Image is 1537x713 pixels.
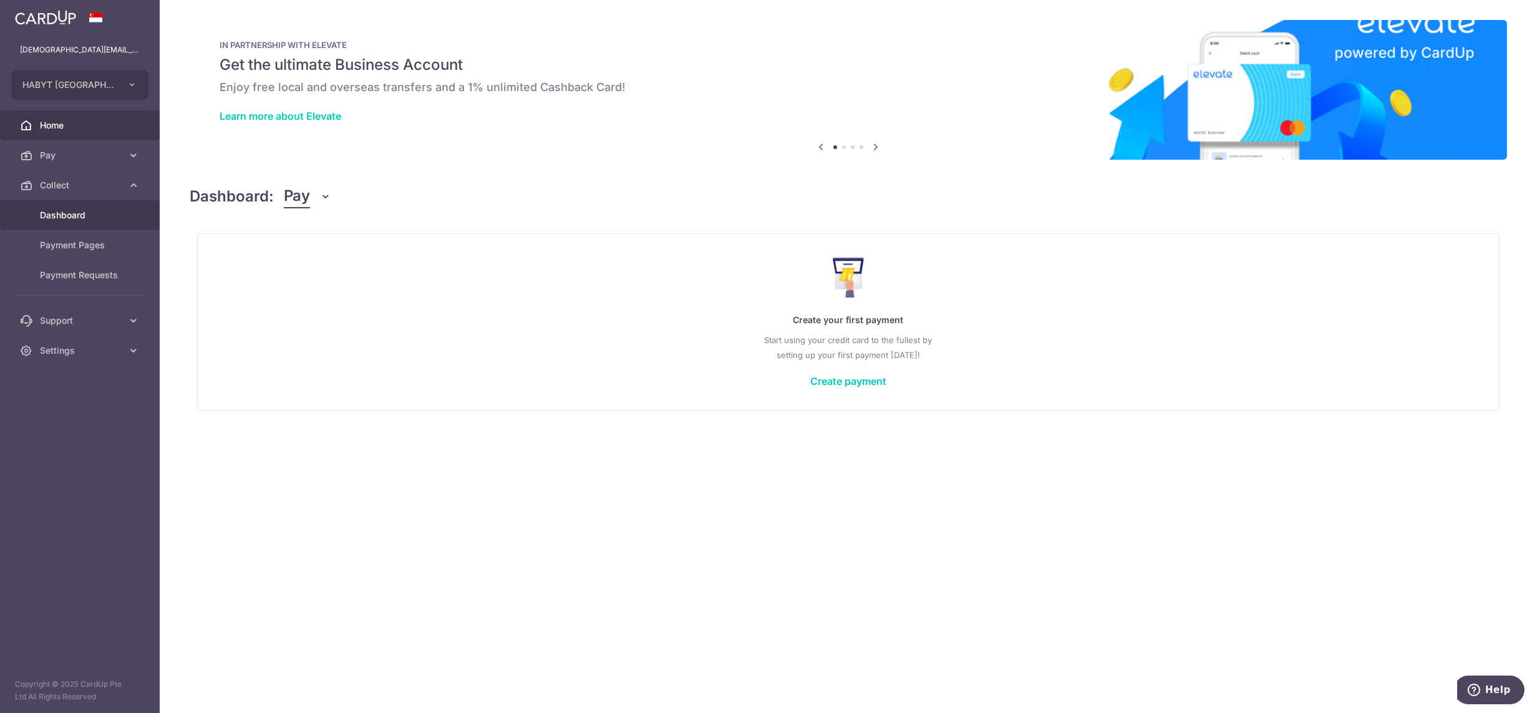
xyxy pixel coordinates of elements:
[40,314,122,327] span: Support
[190,20,1507,160] img: Renovation banner
[11,70,148,100] button: HABYT [GEOGRAPHIC_DATA] ONE PTE. LTD.
[22,79,115,91] span: HABYT [GEOGRAPHIC_DATA] ONE PTE. LTD.
[284,185,310,208] span: Pay
[40,344,122,357] span: Settings
[220,80,1477,95] h6: Enjoy free local and overseas transfers and a 1% unlimited Cashback Card!
[810,375,886,387] a: Create payment
[40,209,122,221] span: Dashboard
[220,55,1477,75] h5: Get the ultimate Business Account
[20,44,140,56] p: [DEMOGRAPHIC_DATA][EMAIL_ADDRESS][DOMAIN_NAME]
[220,110,341,122] a: Learn more about Elevate
[190,185,274,208] h4: Dashboard:
[40,239,122,251] span: Payment Pages
[40,269,122,281] span: Payment Requests
[223,313,1474,327] p: Create your first payment
[220,40,1477,50] p: IN PARTNERSHIP WITH ELEVATE
[15,10,76,25] img: CardUp
[833,258,865,298] img: Make Payment
[40,179,122,192] span: Collect
[40,149,122,162] span: Pay
[40,119,122,132] span: Home
[223,332,1474,362] p: Start using your credit card to the fullest by setting up your first payment [DATE]!
[284,185,332,208] button: Pay
[1457,676,1525,707] iframe: Opens a widget where you can find more information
